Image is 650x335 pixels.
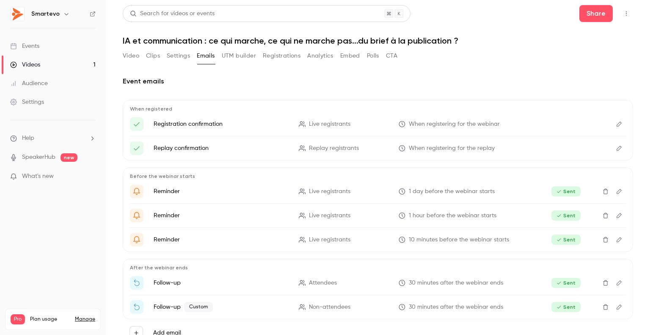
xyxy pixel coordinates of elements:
[130,300,626,314] li: Replay de {{ event_name }}
[551,235,581,245] span: Sent
[154,144,289,152] p: Replay confirmation
[154,120,289,128] p: Registration confirmation
[367,49,379,63] button: Polls
[551,210,581,221] span: Sent
[10,79,48,88] div: Audience
[599,185,612,198] button: Delete
[612,141,626,155] button: Edit
[263,49,300,63] button: Registrations
[130,276,626,290] li: Merci d'avoir participé !
[197,49,215,63] button: Emails
[10,61,40,69] div: Videos
[30,316,70,323] span: Plan usage
[130,264,626,271] p: After the webinar ends
[309,144,359,153] span: Replay registrants
[612,185,626,198] button: Edit
[309,120,350,129] span: Live registrants
[130,105,626,112] p: When registered
[10,42,39,50] div: Events
[22,153,55,162] a: SpeakerHub
[612,276,626,290] button: Edit
[123,49,139,63] button: Video
[551,302,581,312] span: Sent
[599,276,612,290] button: Delete
[75,316,95,323] a: Manage
[22,134,34,143] span: Help
[61,153,77,162] span: new
[309,303,350,312] span: Non-attendees
[551,278,581,288] span: Sent
[154,211,289,220] p: Reminder
[123,36,633,46] h1: IA et communication : ce qui marche, ce qui ne marche pas...du brief à la publication ?
[167,49,190,63] button: Settings
[130,173,626,180] p: Before the webinar starts
[409,303,503,312] span: 30 minutes after the webinar ends
[386,49,397,63] button: CTA
[222,49,256,63] button: UTM builder
[130,9,215,18] div: Search for videos or events
[130,233,626,246] li: 10 min avant le live !
[154,302,289,312] p: Follow-up
[409,120,500,129] span: When registering for the webinar
[340,49,360,63] button: Embed
[22,172,54,181] span: What's new
[612,233,626,246] button: Edit
[551,186,581,197] span: Sent
[599,233,612,246] button: Delete
[154,187,289,196] p: Reminder
[130,141,626,155] li: ⏩️ Voici votre lien d'accès unique à {{ event_name }}!
[579,5,613,22] button: Share
[409,211,496,220] span: 1 hour before the webinar starts
[599,209,612,222] button: Delete
[307,49,333,63] button: Analytics
[11,314,25,324] span: Pro
[409,187,495,196] span: 1 day before the webinar starts
[130,209,626,222] li: On démarre dans 1h !
[31,10,60,18] h6: Smartevo
[620,7,633,20] button: Top Bar Actions
[130,185,626,198] li: J-1 avant {{ event_name }}
[10,98,44,106] div: Settings
[612,117,626,131] button: Edit
[409,235,509,244] span: 10 minutes before the webinar starts
[409,279,503,288] span: 30 minutes after the webinar ends
[146,49,160,63] button: Clips
[409,144,495,153] span: When registering for the replay
[309,211,350,220] span: Live registrants
[154,279,289,287] p: Follow-up
[309,235,350,244] span: Live registrants
[154,235,289,244] p: Reminder
[130,117,626,131] li: Vous êtes inscrit(e) au webinar {{ event_name }}!
[612,209,626,222] button: Edit
[612,300,626,314] button: Edit
[309,187,350,196] span: Live registrants
[11,7,24,21] img: Smartevo
[309,279,337,288] span: Attendees
[599,300,612,314] button: Delete
[10,134,96,143] li: help-dropdown-opener
[123,76,633,86] h2: Event emails
[184,302,213,312] span: Custom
